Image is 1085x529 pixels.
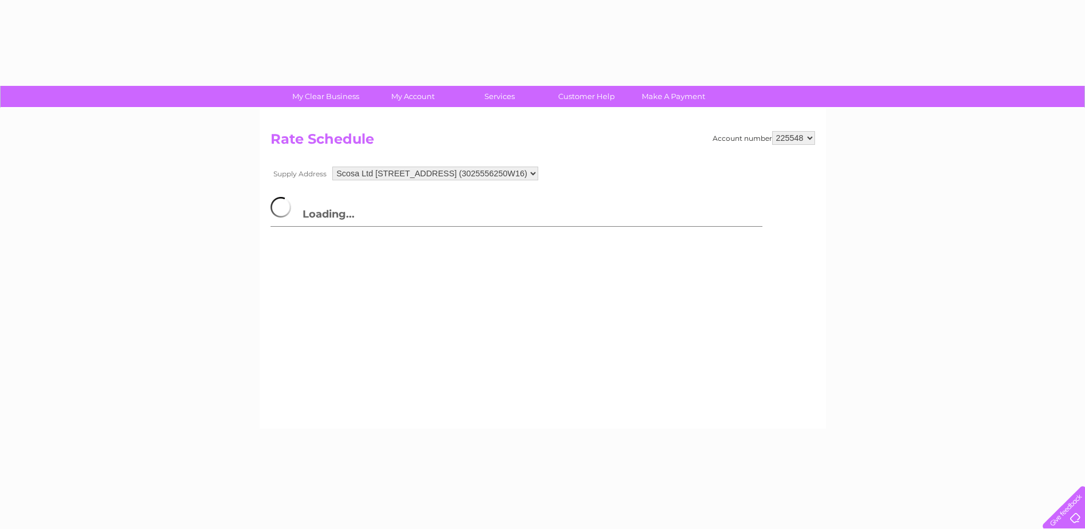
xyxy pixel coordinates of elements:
[713,131,815,145] div: Account number
[452,86,547,107] a: Services
[271,195,763,227] h3: Loading...
[365,86,460,107] a: My Account
[271,164,330,183] th: Supply Address
[626,86,721,107] a: Make A Payment
[271,131,815,153] h2: Rate Schedule
[271,197,303,218] img: page-loader.gif
[539,86,634,107] a: Customer Help
[279,86,373,107] a: My Clear Business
